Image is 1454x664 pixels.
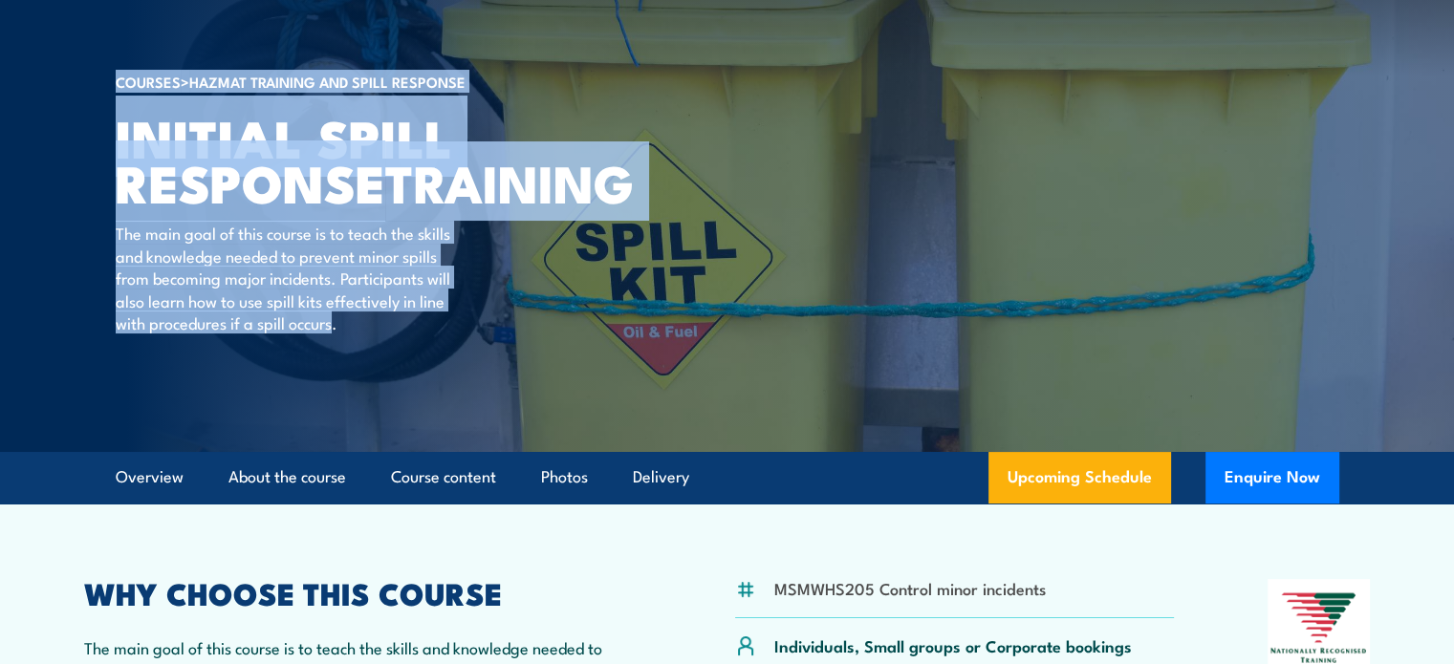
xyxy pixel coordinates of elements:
h6: > [116,70,588,93]
p: The main goal of this course is to teach the skills and knowledge needed to prevent minor spills ... [116,222,465,333]
p: Individuals, Small groups or Corporate bookings [774,634,1132,656]
button: Enquire Now [1205,452,1339,503]
a: Upcoming Schedule [988,452,1171,503]
a: About the course [228,452,346,503]
a: Course content [391,452,496,503]
h2: WHY CHOOSE THIS COURSE [84,579,642,606]
li: MSMWHS205 Control minor incidents [774,577,1046,599]
h1: Initial Spill Response [116,115,588,203]
strong: TRAINING [385,141,634,221]
a: HAZMAT Training and Spill Response [189,71,466,92]
a: Delivery [633,452,689,503]
a: Overview [116,452,184,503]
a: Photos [541,452,588,503]
a: COURSES [116,71,181,92]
